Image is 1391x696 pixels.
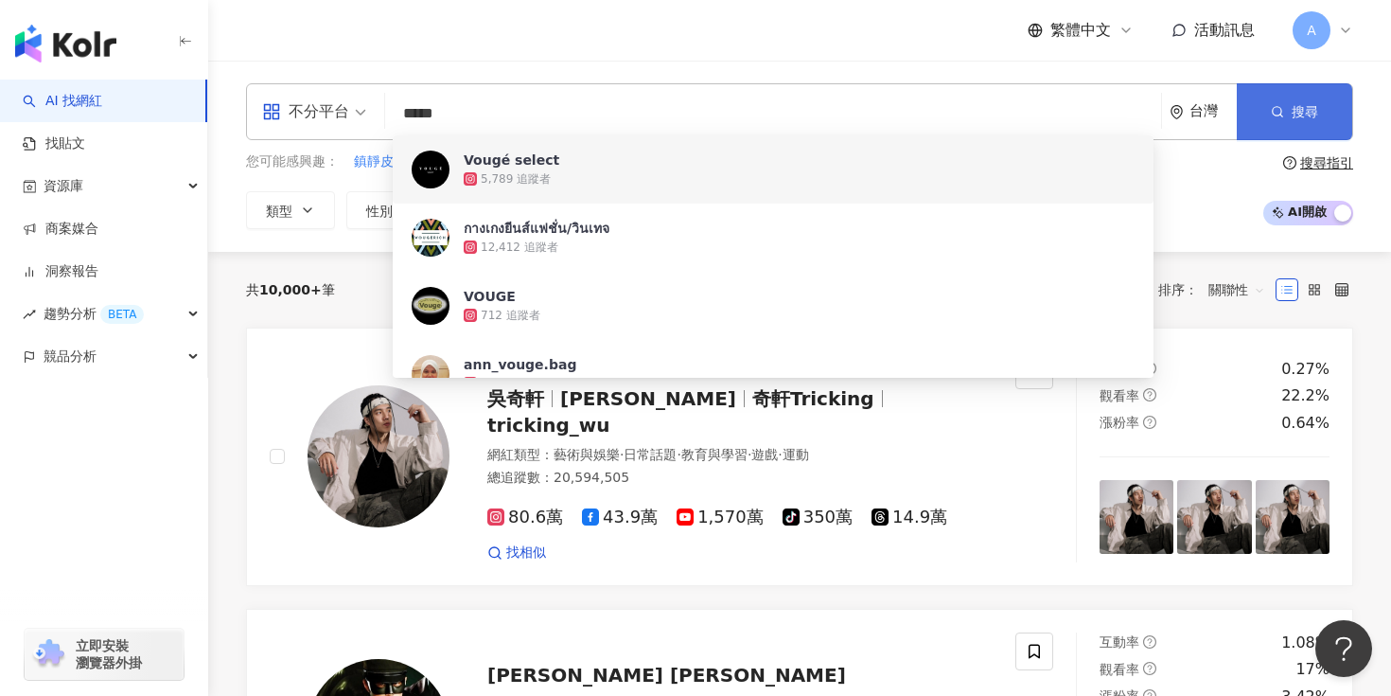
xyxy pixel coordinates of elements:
span: 鎮靜皮膚 [354,152,407,171]
div: 5,789 追蹤者 [481,171,551,187]
img: KOL Avatar [412,151,449,188]
span: 互動率 [1100,634,1139,650]
span: 活動訊息 [1194,21,1255,39]
div: 搜尋指引 [1300,155,1353,170]
span: 漲粉率 [1100,415,1139,430]
img: post-image [1100,480,1173,554]
span: 立即安裝 瀏覽器外掛 [76,637,142,671]
span: 觀看率 [1100,388,1139,403]
div: ann_vouge.bag [464,355,576,374]
div: 1,049 追蹤者 [481,376,551,392]
a: chrome extension立即安裝 瀏覽器外掛 [25,629,184,680]
span: 性別 [366,204,393,219]
img: logo [15,25,116,62]
span: environment [1170,105,1184,119]
img: post-image [1177,480,1251,554]
div: 台灣 [1189,103,1237,119]
span: 350萬 [783,508,853,527]
span: rise [23,308,36,321]
div: 1.08% [1281,633,1329,653]
div: VOUGE [464,287,516,306]
span: · [748,447,751,462]
span: question-circle [1143,662,1156,675]
span: 趨勢分析 [44,293,144,335]
span: 競品分析 [44,335,97,378]
div: 共 筆 [246,282,335,297]
div: 不分平台 [262,97,349,127]
a: KOL Avatar吳奇軒[PERSON_NAME]奇軒Trickingtricking_wu網紅類型：藝術與娛樂·日常話題·教育與學習·遊戲·運動總追蹤數：20,594,50580.6萬43.... [246,328,1353,586]
img: chrome extension [30,639,67,669]
button: 類型 [246,191,335,229]
span: question-circle [1143,635,1156,649]
a: 找相似 [487,544,546,562]
span: question-circle [1143,388,1156,402]
span: 吳奇軒 [487,387,544,410]
span: 教育與學習 [681,447,748,462]
span: 80.6萬 [487,508,563,527]
span: 1,570萬 [677,508,764,527]
span: 資源庫 [44,165,83,207]
a: searchAI 找網紅 [23,92,102,111]
img: KOL Avatar [308,385,449,527]
div: 17% [1295,659,1329,680]
div: Vougé select [464,151,559,170]
span: 奇軒Tricking [752,387,874,410]
span: 運動 [783,447,809,462]
div: 排序： [1158,275,1276,305]
a: 洞察報告 [23,262,98,281]
span: 43.9萬 [582,508,658,527]
button: 搜尋 [1237,83,1352,140]
span: question-circle [1283,156,1296,170]
button: 性別 [346,191,435,229]
span: 遊戲 [751,447,778,462]
button: 鎮靜皮膚 [353,152,408,172]
span: · [778,447,782,462]
span: A [1307,20,1316,41]
img: KOL Avatar [412,355,449,393]
div: 0.27% [1281,359,1329,380]
span: [PERSON_NAME] [560,387,736,410]
span: 類型 [266,204,292,219]
span: 觀看率 [1100,662,1139,677]
img: post-image [1256,480,1329,554]
div: 總追蹤數 ： 20,594,505 [487,469,993,488]
span: 搜尋 [1292,104,1318,119]
span: appstore [262,102,281,121]
span: tricking_wu [487,414,610,437]
span: 關聯性 [1208,275,1265,305]
div: 0.64% [1281,413,1329,434]
img: KOL Avatar [412,219,449,257]
span: 您可能感興趣： [246,152,339,171]
span: 找相似 [506,544,546,562]
span: 日常話題 [624,447,677,462]
div: 22.2% [1281,385,1329,406]
div: 712 追蹤者 [481,308,540,324]
span: 藝術與娛樂 [554,447,620,462]
a: 找貼文 [23,134,85,153]
span: · [620,447,624,462]
img: KOL Avatar [412,287,449,325]
span: 14.9萬 [872,508,947,527]
iframe: Help Scout Beacon - Open [1315,620,1372,677]
span: · [677,447,680,462]
span: question-circle [1143,416,1156,429]
div: กางเกงยีนส์แฟชั่น/วินเทจ [464,219,609,238]
span: 10,000+ [259,282,322,297]
div: 網紅類型 ： [487,446,993,465]
div: 12,412 追蹤者 [481,240,558,256]
span: 繁體中文 [1050,20,1111,41]
span: [PERSON_NAME] [PERSON_NAME] [487,664,846,687]
div: BETA [100,305,144,324]
a: 商案媒合 [23,220,98,239]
